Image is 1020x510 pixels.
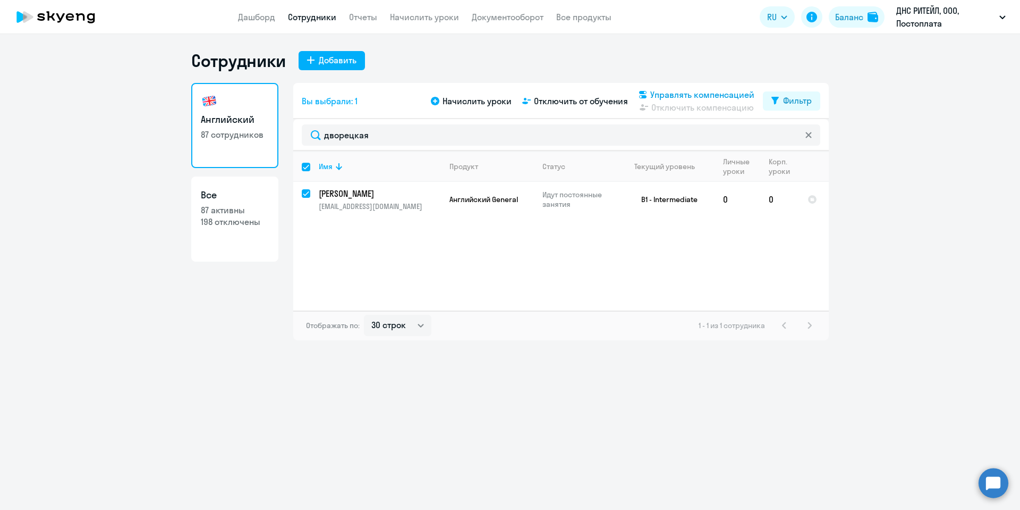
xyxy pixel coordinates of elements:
span: 1 - 1 из 1 сотрудника [699,321,765,330]
span: RU [767,11,777,23]
button: ДНС РИТЕЙЛ, ООО, Постоплата [891,4,1011,30]
td: 0 [760,182,799,217]
a: Английский87 сотрудников [191,83,278,168]
span: Управлять компенсацией [650,88,754,101]
h1: Сотрудники [191,50,286,71]
a: Отчеты [349,12,377,22]
button: Фильтр [763,91,820,111]
p: [EMAIL_ADDRESS][DOMAIN_NAME] [319,202,440,211]
button: Добавить [299,51,365,70]
img: balance [868,12,878,22]
p: [PERSON_NAME] [319,188,439,199]
div: Имя [319,162,333,171]
p: 87 сотрудников [201,129,269,140]
div: Корп. уроки [769,157,798,176]
div: Имя [319,162,440,171]
div: Статус [542,162,615,171]
h3: Английский [201,113,269,127]
a: Все продукты [556,12,611,22]
a: Сотрудники [288,12,336,22]
h3: Все [201,188,269,202]
a: [PERSON_NAME] [319,188,440,199]
p: 198 отключены [201,216,269,228]
div: Продукт [449,162,533,171]
img: english [201,93,218,110]
span: Начислить уроки [443,95,512,107]
div: Корп. уроки [769,157,792,176]
td: B1 - Intermediate [616,182,715,217]
div: Фильтр [783,94,812,107]
span: Отображать по: [306,321,360,330]
span: Отключить от обучения [534,95,628,107]
a: Документооборот [472,12,543,22]
div: Личные уроки [723,157,753,176]
button: Балансbalance [829,6,885,28]
p: Идут постоянные занятия [542,190,615,209]
div: Статус [542,162,565,171]
p: 87 активны [201,204,269,216]
button: RU [760,6,795,28]
input: Поиск по имени, email, продукту или статусу [302,124,820,146]
div: Баланс [835,11,863,23]
a: Все87 активны198 отключены [191,177,278,262]
div: Продукт [449,162,478,171]
p: ДНС РИТЕЙЛ, ООО, Постоплата [896,4,995,30]
span: Вы выбрали: 1 [302,95,358,107]
td: 0 [715,182,760,217]
div: Текущий уровень [624,162,714,171]
span: Английский General [449,195,518,204]
a: Начислить уроки [390,12,459,22]
a: Дашборд [238,12,275,22]
div: Добавить [319,54,356,66]
div: Текущий уровень [634,162,695,171]
div: Личные уроки [723,157,760,176]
